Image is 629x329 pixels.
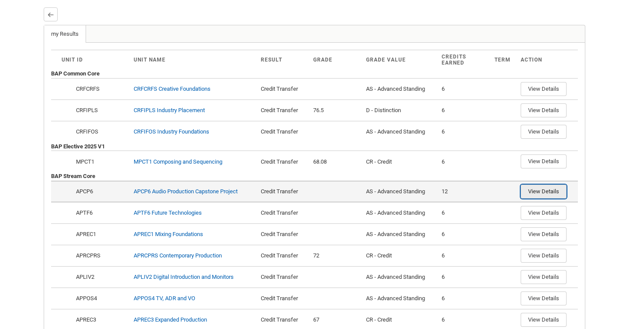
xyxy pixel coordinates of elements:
a: APCP6 Audio Production Capstone Project [134,188,238,195]
div: CR - Credit [366,251,435,260]
div: 76.5 [313,106,359,115]
button: View Details [521,82,567,96]
div: Grade Value [366,57,435,63]
div: APTF6 Future Technologies [134,209,202,217]
div: APLIV2 Digital Introduction and Monitors [134,273,234,281]
div: CRFCRFS Creative Foundations [134,85,211,93]
div: 6 [442,106,487,115]
a: CRFIPLS Industry Placement [134,107,205,113]
div: 6 [442,294,487,303]
div: APPOS4 TV, ADR and VO [134,294,195,303]
div: APRCPRS Contemporary Production [134,251,222,260]
div: Unit ID [62,57,127,63]
div: APPOS4 [75,294,127,303]
div: 6 [442,273,487,281]
div: 6 [442,158,487,166]
button: View Details [521,227,567,241]
a: MPCT1 Composing and Sequencing [134,158,222,165]
div: APREC3 [75,315,127,324]
div: Credit Transfer [261,106,307,115]
div: CRFCRFS [75,85,127,93]
a: my Results [44,25,86,43]
div: 6 [442,315,487,324]
button: View Details [521,313,567,327]
div: AS - Advanced Standing [366,230,435,239]
div: CRFIFOS Industry Foundations [134,127,209,136]
div: APCP6 [75,187,127,196]
div: 6 [442,85,487,93]
div: APLIV2 [75,273,127,281]
button: View Details [521,125,567,139]
a: APPOS4 TV, ADR and VO [134,295,195,302]
a: CRFIFOS Industry Foundations [134,128,209,135]
div: Credit Transfer [261,273,307,281]
div: APRCPRS [75,251,127,260]
div: Action [521,57,567,63]
div: Grade [313,57,359,63]
a: CRFCRFS Creative Foundations [134,86,211,92]
div: APREC3 Expanded Production [134,315,207,324]
div: Credit Transfer [261,315,307,324]
div: CR - Credit [366,315,435,324]
button: View Details [521,154,567,168]
div: Result [261,57,307,63]
div: Credit Transfer [261,158,307,166]
div: D - Distinction [366,106,435,115]
a: APREC3 Expanded Production [134,316,207,323]
div: 68.08 [313,158,359,166]
div: 12 [442,187,487,196]
button: View Details [521,291,567,305]
div: Credit Transfer [261,127,307,136]
div: Term [494,57,514,63]
div: AS - Advanced Standing [366,85,435,93]
div: Credit Transfer [261,85,307,93]
div: Unit Name [134,57,254,63]
div: CRFIFOS [75,127,127,136]
div: MPCT1 Composing and Sequencing [134,158,222,166]
b: BAP Common Core [51,70,100,77]
b: BAP Stream Core [51,173,95,179]
div: 6 [442,230,487,239]
div: Credit Transfer [261,251,307,260]
button: View Details [521,270,567,284]
div: Credit Transfer [261,230,307,239]
div: AS - Advanced Standing [366,294,435,303]
button: View Details [521,103,567,117]
b: BAP Elective 2025 V1 [51,143,105,150]
div: APREC1 Mixing Foundations [134,230,203,239]
div: CRFIPLS [75,106,127,115]
div: 72 [313,251,359,260]
div: 6 [442,127,487,136]
div: 67 [313,315,359,324]
div: CRFIPLS Industry Placement [134,106,205,115]
a: APLIV2 Digital Introduction and Monitors [134,274,234,280]
button: View Details [521,185,567,199]
div: APTF6 [75,209,127,217]
div: AS - Advanced Standing [366,209,435,217]
div: Credits Earned [442,54,487,66]
div: Credit Transfer [261,187,307,196]
div: CR - Credit [366,158,435,166]
a: APRCPRS Contemporary Production [134,252,222,259]
button: View Details [521,249,567,263]
div: Credit Transfer [261,209,307,217]
div: MPCT1 [75,158,127,166]
div: 6 [442,209,487,217]
button: Back [44,7,58,21]
div: 6 [442,251,487,260]
a: APTF6 Future Technologies [134,209,202,216]
div: AS - Advanced Standing [366,187,435,196]
div: AS - Advanced Standing [366,273,435,281]
div: AS - Advanced Standing [366,127,435,136]
button: View Details [521,206,567,220]
div: APCP6 Audio Production Capstone Project [134,187,238,196]
div: Credit Transfer [261,294,307,303]
div: APREC1 [75,230,127,239]
a: APREC1 Mixing Foundations [134,231,203,237]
